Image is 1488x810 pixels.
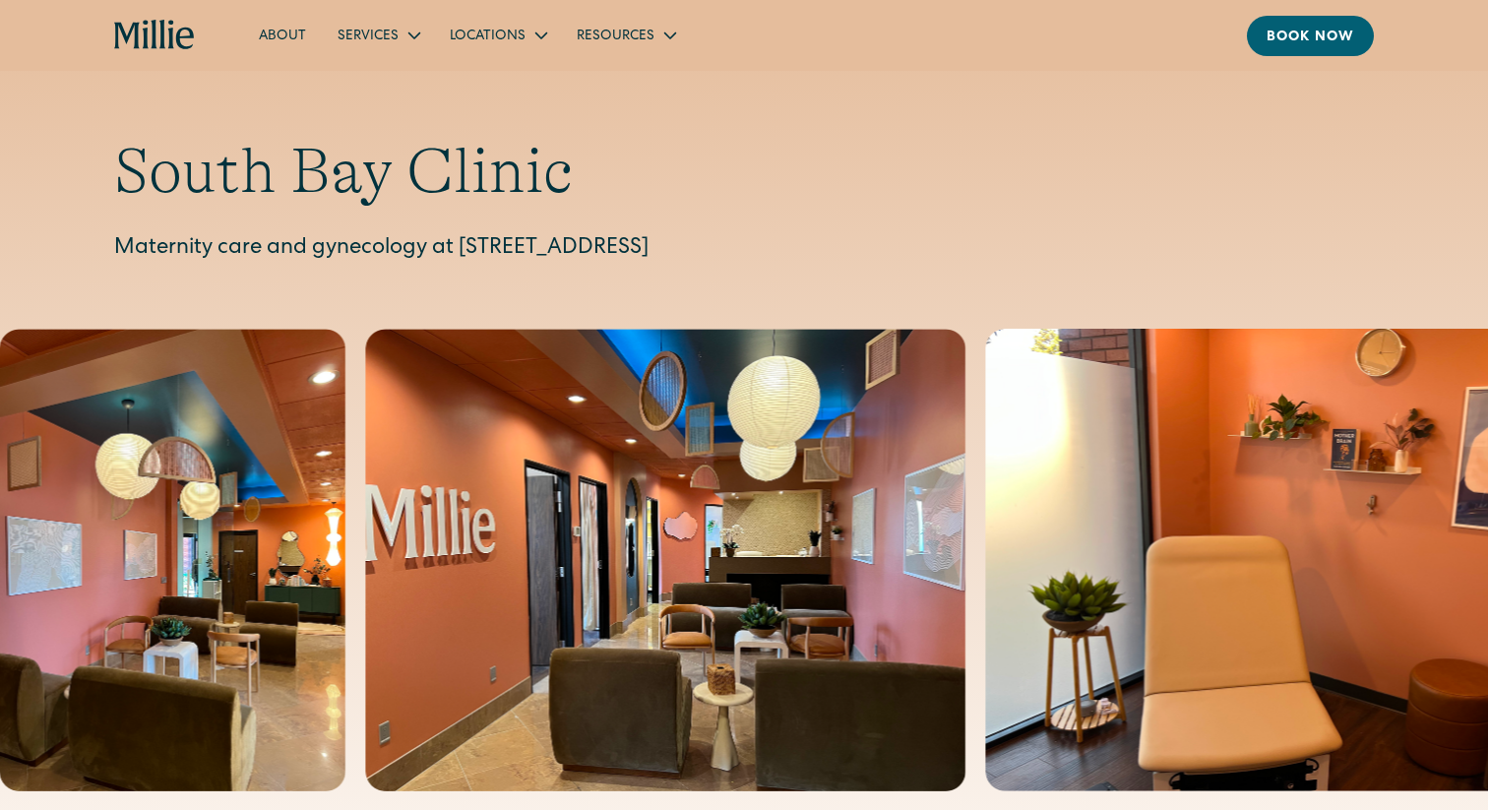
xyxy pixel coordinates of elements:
[577,27,654,47] div: Resources
[450,27,526,47] div: Locations
[1267,28,1354,48] div: Book now
[338,27,399,47] div: Services
[114,233,1374,266] p: Maternity care and gynecology at [STREET_ADDRESS]
[322,19,434,51] div: Services
[561,19,690,51] div: Resources
[1247,16,1374,56] a: Book now
[114,20,196,51] a: home
[434,19,561,51] div: Locations
[243,19,322,51] a: About
[114,134,1374,210] h1: South Bay Clinic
